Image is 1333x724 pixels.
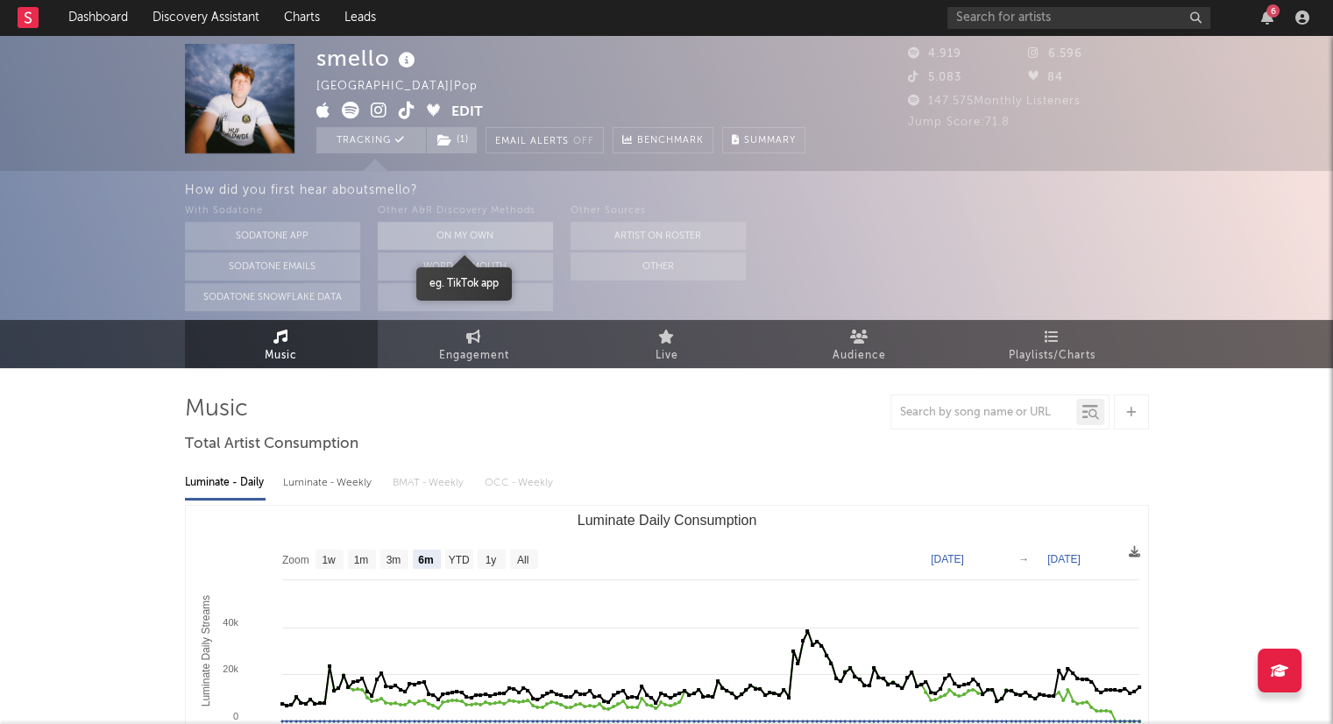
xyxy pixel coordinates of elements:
[1018,553,1029,565] text: →
[908,96,1081,107] span: 147.575 Monthly Listeners
[223,617,238,628] text: 40k
[185,252,360,280] button: Sodatone Emails
[908,48,961,60] span: 4.919
[947,7,1210,29] input: Search for artists
[833,345,886,366] span: Audience
[316,44,420,73] div: smello
[378,222,553,250] button: On My Own
[1028,48,1082,60] span: 6.596
[316,127,426,153] button: Tracking
[386,554,401,566] text: 3m
[185,320,378,368] a: Music
[571,201,746,222] div: Other Sources
[426,127,478,153] span: ( 1 )
[439,345,509,366] span: Engagement
[908,117,1010,128] span: Jump Score: 71.8
[185,283,360,311] button: Sodatone Snowflake Data
[185,468,266,498] div: Luminate - Daily
[485,554,496,566] text: 1y
[223,664,238,674] text: 20k
[265,345,297,366] span: Music
[1266,4,1280,18] div: 6
[418,554,433,566] text: 6m
[956,320,1149,368] a: Playlists/Charts
[516,554,528,566] text: All
[378,252,553,280] button: Word Of Mouth
[316,76,498,97] div: [GEOGRAPHIC_DATA] | Pop
[577,513,756,528] text: Luminate Daily Consumption
[378,283,553,311] button: Other Tools
[637,131,704,152] span: Benchmark
[571,222,746,250] button: Artist on Roster
[931,553,964,565] text: [DATE]
[908,72,961,83] span: 5.083
[283,468,375,498] div: Luminate - Weekly
[232,711,238,721] text: 0
[427,127,477,153] button: (1)
[353,554,368,566] text: 1m
[378,320,571,368] a: Engagement
[185,201,360,222] div: With Sodatone
[571,320,763,368] a: Live
[322,554,336,566] text: 1w
[1009,345,1095,366] span: Playlists/Charts
[1028,72,1063,83] span: 84
[282,554,309,566] text: Zoom
[763,320,956,368] a: Audience
[185,222,360,250] button: Sodatone App
[199,595,211,706] text: Luminate Daily Streams
[613,127,713,153] a: Benchmark
[1261,11,1273,25] button: 6
[1047,553,1081,565] text: [DATE]
[656,345,678,366] span: Live
[744,136,796,146] span: Summary
[448,554,469,566] text: YTD
[185,434,358,455] span: Total Artist Consumption
[891,406,1076,420] input: Search by song name or URL
[378,201,553,222] div: Other A&R Discovery Methods
[571,252,746,280] button: Other
[722,127,805,153] button: Summary
[451,102,483,124] button: Edit
[573,137,594,146] em: Off
[486,127,604,153] button: Email AlertsOff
